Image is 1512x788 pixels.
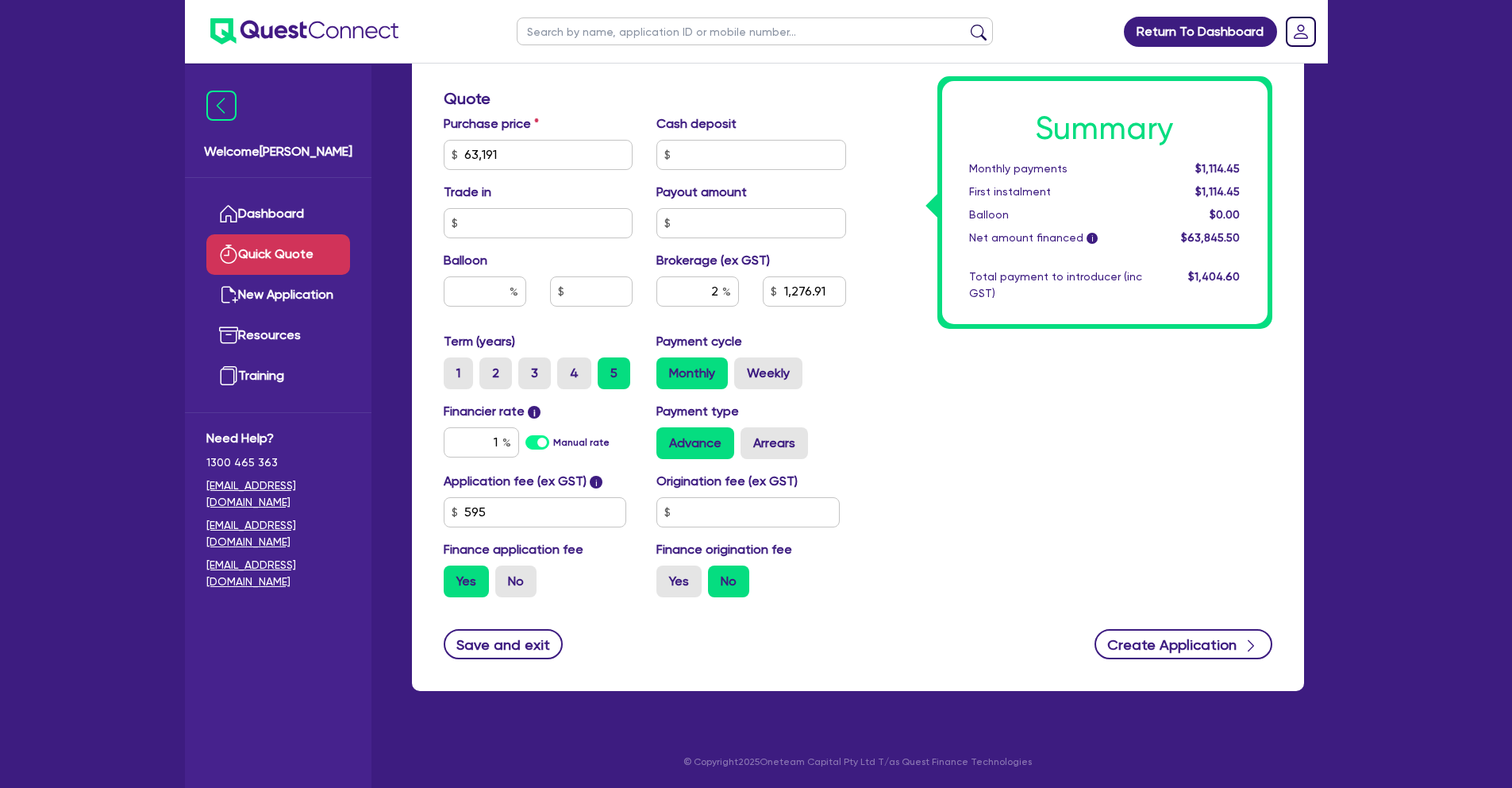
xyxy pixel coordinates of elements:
button: Create Application [1095,629,1272,659]
span: $1,114.45 [1195,185,1240,198]
a: [EMAIL_ADDRESS][DOMAIN_NAME] [206,517,350,550]
span: $0.00 [1210,208,1240,221]
div: First instalment [957,183,1154,200]
img: resources [219,326,238,345]
label: Monthly [656,357,728,389]
label: Application fee (ex GST) [444,472,587,491]
label: 2 [479,357,512,389]
label: Term (years) [444,332,515,351]
span: i [528,406,541,419]
label: No [708,566,749,597]
label: Origination fee (ex GST) [656,472,798,491]
span: Need Help? [206,429,350,448]
label: Cash deposit [656,114,737,133]
button: Save and exit [444,629,564,659]
img: icon-menu-close [206,91,237,121]
span: 1300 465 363 [206,454,350,471]
label: Financier rate [444,402,541,421]
label: Payout amount [656,183,747,202]
div: Monthly payments [957,160,1154,177]
label: Payment cycle [656,332,742,351]
a: Dashboard [206,194,350,234]
div: Total payment to introducer (inc GST) [957,268,1154,302]
label: Manual rate [553,435,610,450]
label: Arrears [741,427,808,459]
img: training [219,366,238,385]
a: [EMAIL_ADDRESS][DOMAIN_NAME] [206,557,350,590]
div: Net amount financed [957,230,1154,246]
span: i [1087,234,1098,245]
a: Training [206,356,350,396]
a: Return To Dashboard [1124,17,1277,47]
label: Trade in [444,183,491,202]
a: Quick Quote [206,234,350,275]
span: Welcome [PERSON_NAME] [204,142,352,161]
label: Weekly [734,357,802,389]
label: Payment type [656,402,739,421]
input: Search by name, application ID or mobile number... [517,17,993,45]
label: Finance origination fee [656,540,792,559]
label: No [495,566,537,597]
label: Yes [444,566,489,597]
img: new-application [219,285,238,304]
img: quest-connect-logo-blue [210,18,398,44]
span: $63,845.50 [1181,231,1240,244]
span: $1,404.60 [1188,270,1240,283]
img: quick-quote [219,245,238,264]
label: Advance [656,427,734,459]
label: Finance application fee [444,540,583,559]
label: Yes [656,566,702,597]
span: $1,114.45 [1195,162,1240,175]
a: Resources [206,315,350,356]
label: 4 [557,357,591,389]
h1: Summary [969,110,1241,148]
label: 1 [444,357,473,389]
div: Balloon [957,207,1154,223]
a: [EMAIL_ADDRESS][DOMAIN_NAME] [206,477,350,511]
label: Balloon [444,251,487,270]
label: Brokerage (ex GST) [656,251,770,270]
a: Dropdown toggle [1280,11,1322,52]
span: i [590,476,602,489]
label: Purchase price [444,114,539,133]
p: © Copyright 2025 Oneteam Capital Pty Ltd T/as Quest Finance Technologies [401,755,1315,769]
h3: Quote [444,89,846,108]
a: New Application [206,275,350,315]
label: 5 [598,357,630,389]
label: 3 [518,357,551,389]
